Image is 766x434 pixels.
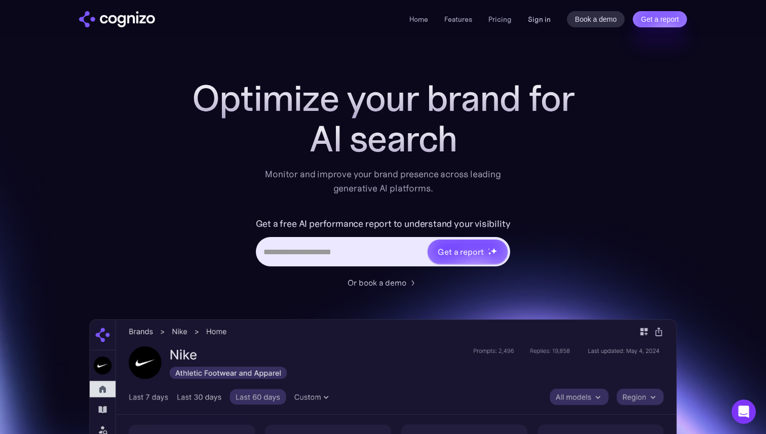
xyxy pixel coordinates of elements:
[348,277,406,289] div: Or book a demo
[256,216,511,232] label: Get a free AI performance report to understand your visibility
[79,11,155,27] img: cognizo logo
[488,15,512,24] a: Pricing
[409,15,428,24] a: Home
[528,13,551,25] a: Sign in
[348,277,418,289] a: Or book a demo
[438,246,483,258] div: Get a report
[488,252,491,255] img: star
[444,15,472,24] a: Features
[258,167,508,195] div: Monitor and improve your brand presence across leading generative AI platforms.
[427,239,509,265] a: Get a reportstarstarstar
[256,216,511,271] form: Hero URL Input Form
[180,78,586,119] h1: Optimize your brand for
[732,400,756,424] div: Open Intercom Messenger
[567,11,625,27] a: Book a demo
[79,11,155,27] a: home
[180,119,586,159] div: AI search
[633,11,687,27] a: Get a report
[488,248,489,250] img: star
[490,248,497,254] img: star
